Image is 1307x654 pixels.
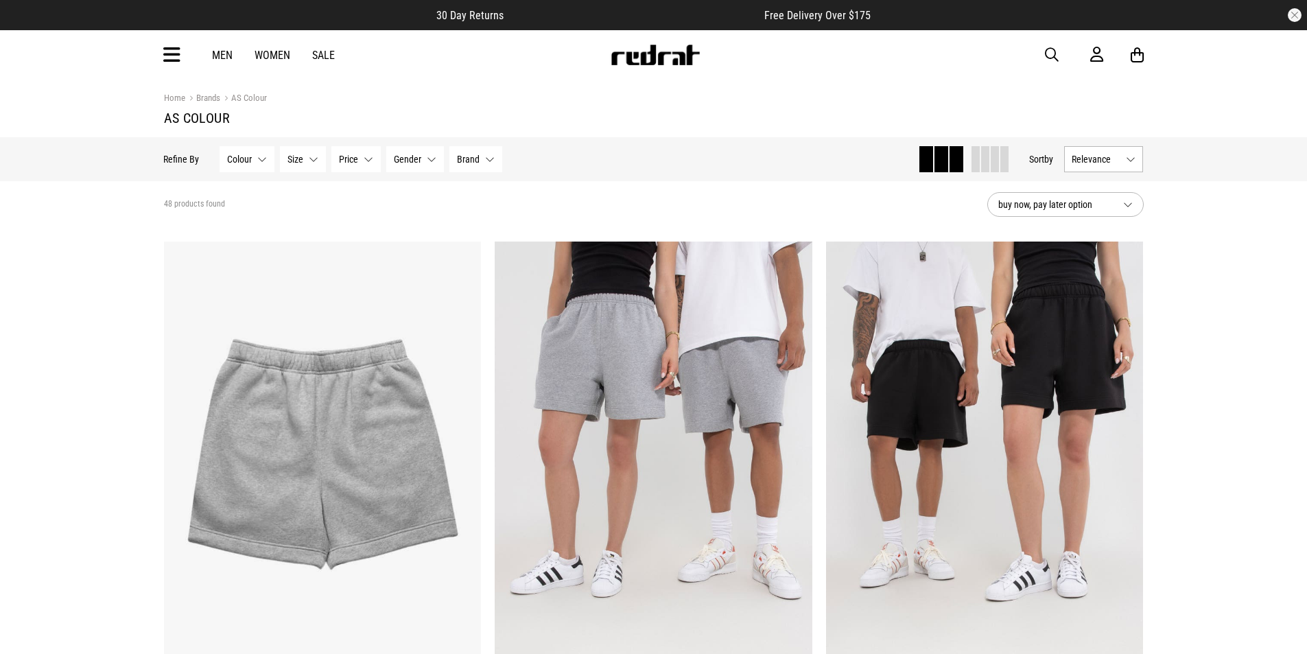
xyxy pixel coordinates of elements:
span: Free Delivery Over $175 [764,9,871,22]
button: Gender [387,146,445,172]
button: Price [332,146,381,172]
span: Gender [395,154,422,165]
a: Women [255,49,290,62]
button: Colour [220,146,275,172]
span: Size [288,154,304,165]
a: Brands [185,93,220,106]
p: Refine By [164,154,200,165]
img: Redrat logo [610,45,700,65]
a: Sale [312,49,335,62]
span: 48 products found [164,199,225,210]
a: Men [212,49,233,62]
span: buy now, pay later option [998,196,1112,213]
span: Relevance [1072,154,1121,165]
span: Price [340,154,359,165]
button: Sortby [1030,151,1054,167]
span: 30 Day Returns [436,9,504,22]
button: Size [281,146,327,172]
h1: AS Colour [164,110,1144,126]
a: Home [164,93,185,103]
span: Brand [458,154,480,165]
a: AS Colour [220,93,267,106]
span: Colour [228,154,252,165]
iframe: Customer reviews powered by Trustpilot [531,8,737,22]
button: buy now, pay later option [987,192,1144,217]
span: by [1045,154,1054,165]
button: Relevance [1065,146,1144,172]
button: Brand [450,146,503,172]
